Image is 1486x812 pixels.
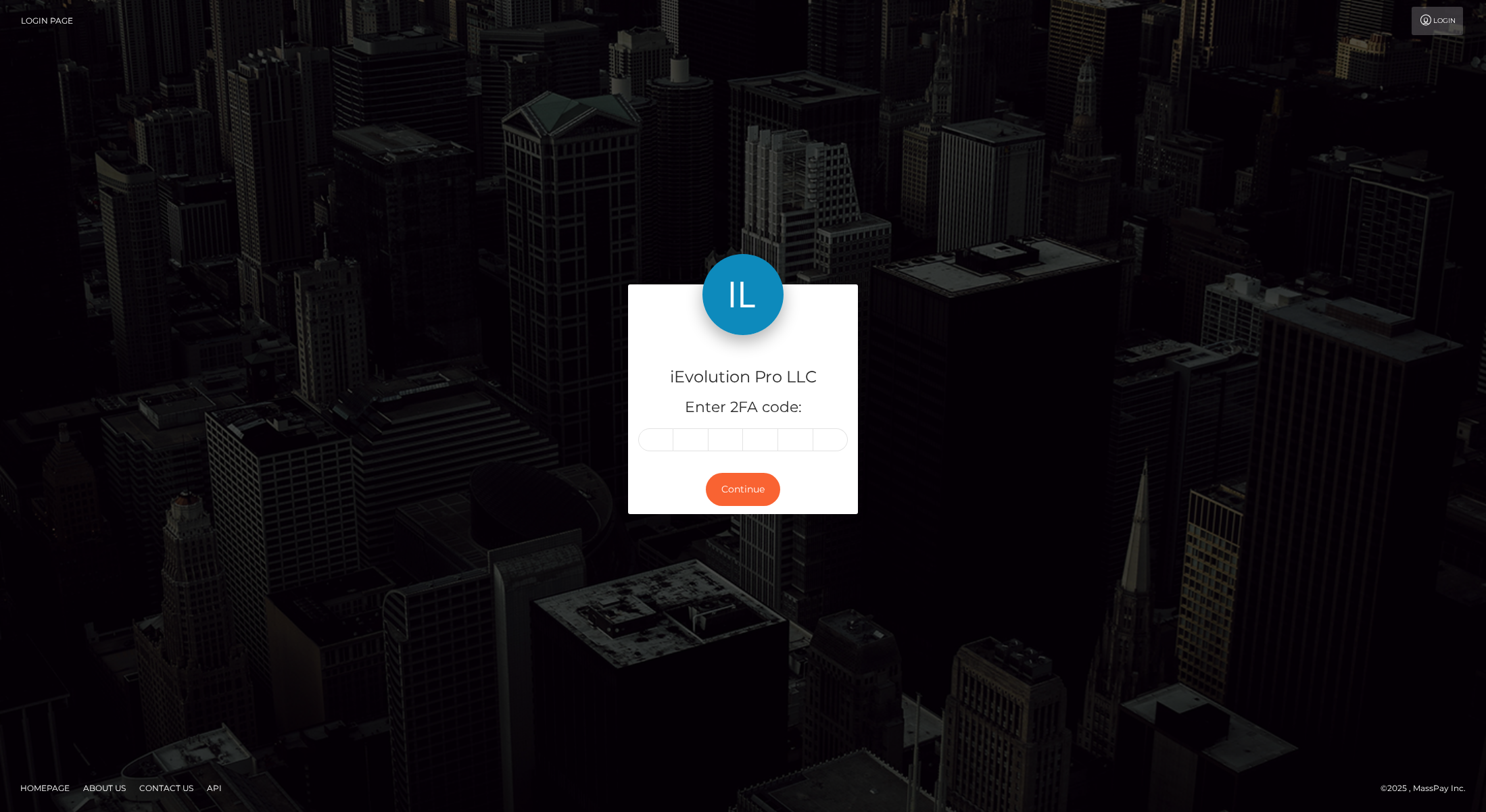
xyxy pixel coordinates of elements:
button: Continue [706,473,780,506]
h5: Enter 2FA code: [638,397,848,418]
a: Login [1412,7,1463,35]
h4: iEvolution Pro LLC [638,365,848,389]
a: API [201,778,227,798]
div: © 2025 , MassPay Inc. [1381,781,1476,796]
a: Contact Us [134,778,199,798]
img: iEvolution Pro LLC [702,254,784,335]
a: Login Page [21,7,73,35]
a: About Us [78,778,131,798]
a: Homepage [15,778,75,798]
